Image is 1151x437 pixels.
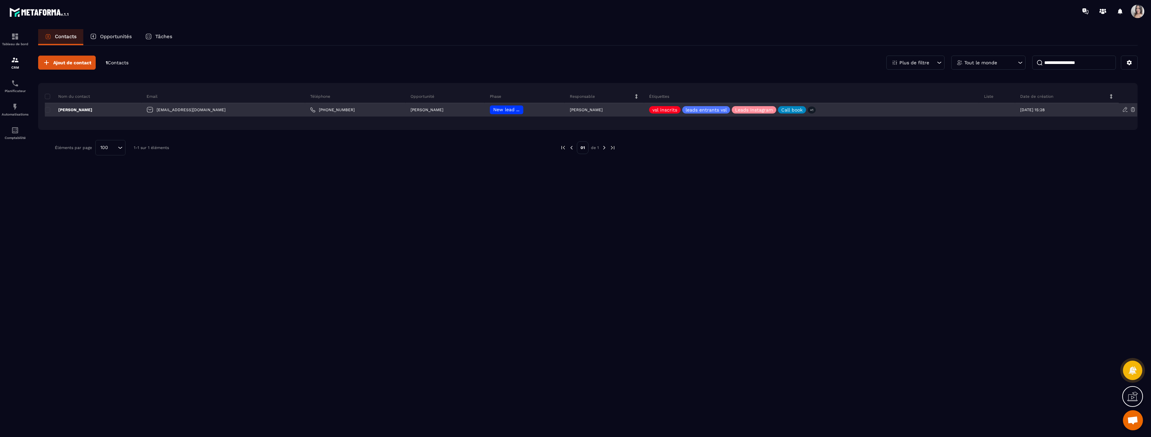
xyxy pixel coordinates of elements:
[2,136,28,140] p: Comptabilité
[577,141,589,154] p: 01
[560,145,566,151] img: prev
[591,145,599,150] p: de 1
[808,106,816,114] p: +1
[2,98,28,121] a: automationsautomationsAutomatisations
[735,107,773,112] p: Leads Instagram
[11,32,19,41] img: formation
[411,94,434,99] p: Opportunité
[570,107,603,112] p: [PERSON_NAME]
[9,6,70,18] img: logo
[55,33,77,40] p: Contacts
[2,51,28,74] a: formationformationCRM
[984,94,993,99] p: Liste
[490,94,501,99] p: Phase
[310,107,355,113] a: [PHONE_NUMBER]
[55,145,92,150] p: Éléments par page
[964,60,997,65] p: Tout le monde
[649,94,669,99] p: Étiquettes
[1123,410,1143,430] a: Ouvrir le chat
[45,107,92,113] p: [PERSON_NAME]
[95,140,125,155] div: Search for option
[2,121,28,145] a: accountantaccountantComptabilité
[652,107,677,112] p: vsl inscrits
[601,145,607,151] img: next
[570,94,595,99] p: Responsable
[411,107,443,112] p: [PERSON_NAME]
[108,60,128,65] span: Contacts
[45,94,90,99] p: Nom du contact
[83,29,139,45] a: Opportunités
[100,33,132,40] p: Opportunités
[38,29,83,45] a: Contacts
[11,126,19,134] img: accountant
[2,27,28,51] a: formationformationTableau de bord
[2,74,28,98] a: schedulerschedulerPlanificateur
[2,66,28,69] p: CRM
[568,145,574,151] img: prev
[781,107,803,112] p: Call book
[2,89,28,93] p: Planificateur
[310,94,330,99] p: Téléphone
[11,103,19,111] img: automations
[1020,94,1053,99] p: Date de création
[493,107,543,112] span: New lead à traiter 🔥
[610,145,616,151] img: next
[38,56,96,70] button: Ajout de contact
[147,94,158,99] p: Email
[110,144,116,151] input: Search for option
[53,59,91,66] span: Ajout de contact
[98,144,110,151] span: 100
[106,60,128,66] p: 1
[1020,107,1045,112] p: [DATE] 15:28
[134,145,169,150] p: 1-1 sur 1 éléments
[139,29,179,45] a: Tâches
[2,42,28,46] p: Tableau de bord
[2,113,28,116] p: Automatisations
[155,33,172,40] p: Tâches
[11,56,19,64] img: formation
[686,107,727,112] p: leads entrants vsl
[11,79,19,87] img: scheduler
[899,60,929,65] p: Plus de filtre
